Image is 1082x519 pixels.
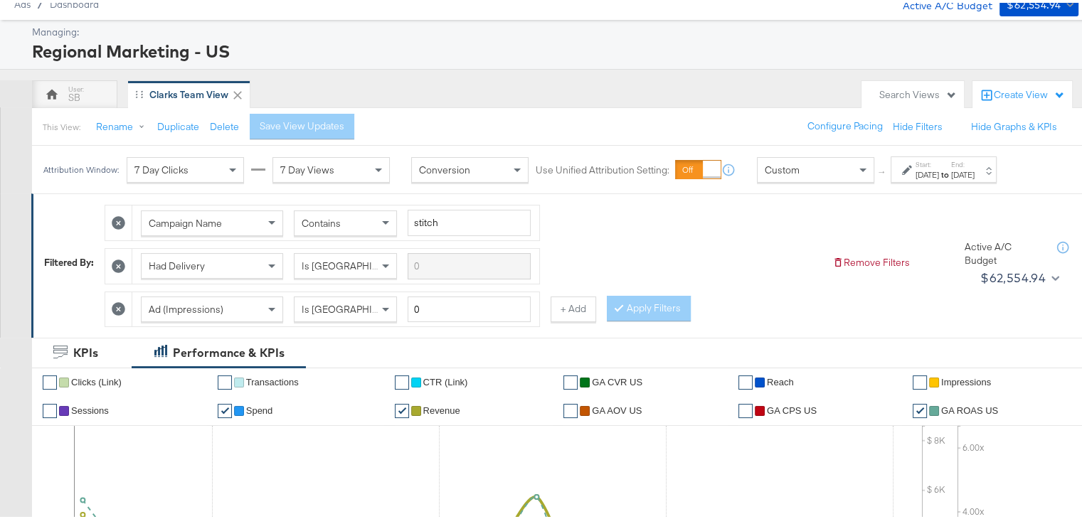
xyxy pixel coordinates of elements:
span: Custom [765,161,800,173]
button: Delete [210,117,239,131]
a: ✔ [395,373,409,387]
span: Campaign Name [149,214,222,227]
span: Is [GEOGRAPHIC_DATA] [302,257,410,269]
label: End: [951,157,975,166]
div: Create View [994,85,1065,100]
a: ✔ [563,401,578,415]
span: GA CVR US [592,374,642,385]
strong: to [939,166,951,177]
div: Attribution Window: [43,162,120,172]
a: ✔ [738,373,753,387]
span: ↑ [876,167,889,172]
span: Contains [302,214,341,227]
a: ✔ [218,401,232,415]
button: Configure Pacing [797,111,893,137]
button: Duplicate [157,117,199,131]
label: Start: [916,157,939,166]
span: Conversion [419,161,470,173]
div: Clarks Team View [149,85,228,99]
div: This View: [43,119,80,130]
span: Transactions [246,374,299,385]
div: Active A/C Budget [965,237,1043,264]
span: GA ROAS US [941,402,998,413]
div: [DATE] [916,166,939,178]
span: Clicks (Link) [71,374,122,385]
span: GA AOV US [592,402,642,413]
div: Search Views [879,85,957,99]
div: $62,554.94 [980,264,1046,286]
span: Ad (Impressions) [149,300,223,313]
a: ✔ [563,373,578,387]
span: Sessions [71,402,109,413]
button: Remove Filters [832,253,910,267]
button: Rename [86,112,160,137]
div: KPIs [73,342,98,358]
label: Use Unified Attribution Setting: [536,161,669,174]
a: ✔ [43,373,57,387]
div: Regional Marketing - US [32,36,1075,60]
a: ✔ [913,401,927,415]
button: Hide Filters [893,117,943,131]
span: Is [GEOGRAPHIC_DATA] [302,300,410,313]
span: Revenue [423,402,460,413]
a: ✔ [43,401,57,415]
div: Performance & KPIs [173,342,285,358]
button: Hide Graphs & KPIs [971,117,1057,131]
button: $62,554.94 [975,264,1062,287]
div: Managing: [32,23,1075,36]
div: Drag to reorder tab [135,87,143,95]
a: ✔ [395,401,409,415]
input: Enter a number [408,294,531,320]
span: 7 Day Clicks [134,161,189,173]
div: [DATE] [951,166,975,178]
a: ✔ [738,401,753,415]
div: Filtered By: [44,253,94,267]
span: CTR (Link) [423,374,468,385]
span: Had Delivery [149,257,205,269]
span: Impressions [941,374,991,385]
span: GA CPS US [767,402,817,413]
span: 7 Day Views [280,161,334,173]
input: Enter a search term [408,207,531,233]
a: ✔ [913,373,927,387]
input: Enter a search term [408,250,531,277]
span: Spend [246,402,273,413]
div: SB [68,88,80,102]
span: Reach [767,374,794,385]
button: + Add [551,294,596,319]
a: ✔ [218,373,232,387]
